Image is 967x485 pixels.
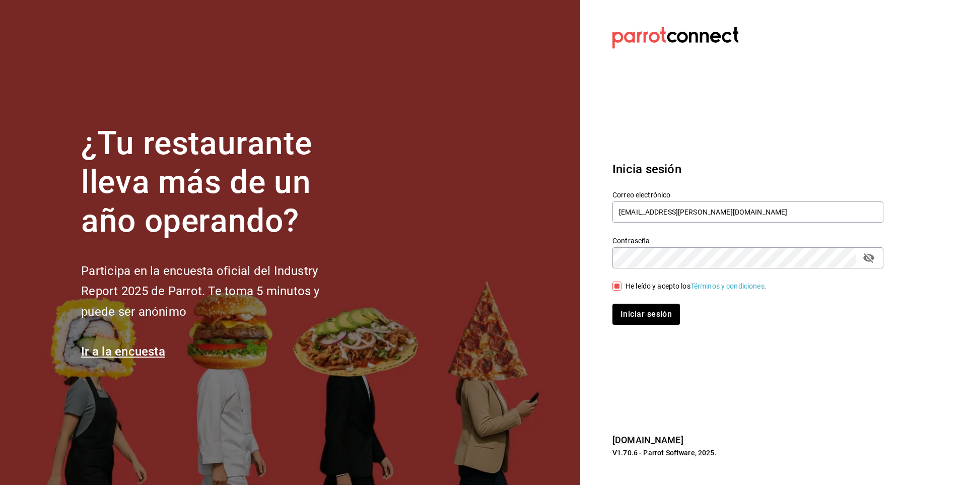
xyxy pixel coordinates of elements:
a: Términos y condiciones. [690,282,767,290]
p: V1.70.6 - Parrot Software, 2025. [612,448,883,458]
a: Ir a la encuesta [81,344,165,359]
label: Contraseña [612,237,883,244]
input: Ingresa tu correo electrónico [612,201,883,223]
button: Iniciar sesión [612,304,680,325]
button: passwordField [860,249,877,266]
label: Correo electrónico [612,191,883,198]
h2: Participa en la encuesta oficial del Industry Report 2025 de Parrot. Te toma 5 minutos y puede se... [81,261,353,322]
h3: Inicia sesión [612,160,883,178]
a: [DOMAIN_NAME] [612,435,683,445]
div: He leído y acepto los [626,281,767,292]
h1: ¿Tu restaurante lleva más de un año operando? [81,124,353,240]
